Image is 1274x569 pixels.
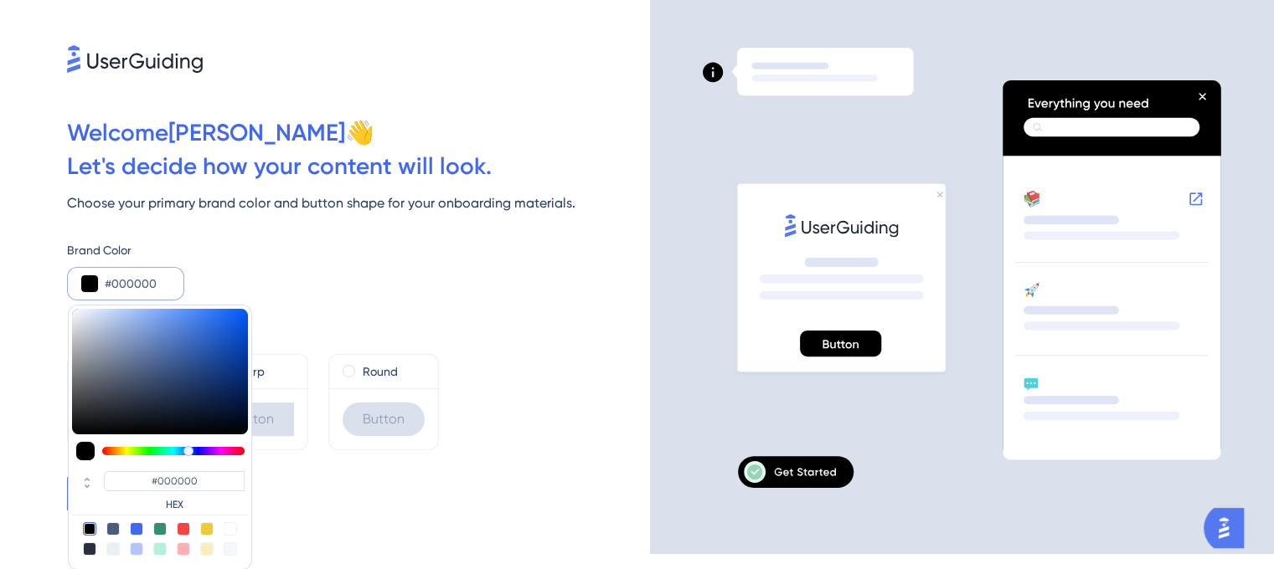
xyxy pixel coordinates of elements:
[67,193,650,213] div: Choose your primary brand color and button shape for your onboarding materials.
[67,240,650,260] div: Brand Color
[67,116,650,150] div: Welcome [PERSON_NAME] 👋
[104,498,245,511] label: HEX
[67,150,650,183] div: Let ' s decide how your content will look.
[363,361,398,382] label: Round
[67,484,91,504] span: Next
[1204,503,1254,553] iframe: UserGuiding AI Assistant Launcher
[343,402,425,436] div: Button
[212,402,294,436] div: Button
[67,477,111,510] button: Next
[67,327,650,347] div: Button Shape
